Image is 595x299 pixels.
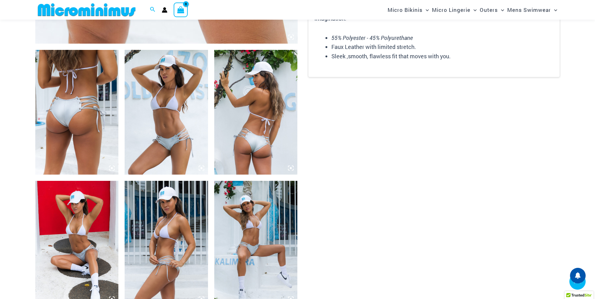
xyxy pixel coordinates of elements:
span: Menu Toggle [470,2,477,18]
a: Account icon link [162,7,167,13]
em: 55% Polyester - 45% Polyurethane [331,34,413,41]
span: Micro Lingerie [432,2,470,18]
a: OutersMenu ToggleMenu Toggle [478,2,506,18]
span: Menu Toggle [551,2,557,18]
nav: Site Navigation [385,1,560,19]
img: Jump Start Silver 5594 Shorts [214,50,298,175]
img: Jump Start Silver 5594 Shorts [35,50,119,175]
span: Micro Bikinis [388,2,423,18]
a: Micro LingerieMenu ToggleMenu Toggle [430,2,478,18]
li: Sleek ,smooth, flawless fit that moves with you. [331,52,553,61]
span: Menu Toggle [423,2,429,18]
a: View Shopping Cart, empty [174,2,188,17]
span: Menu Toggle [498,2,504,18]
img: Jump Start Silver 5594 Shorts [125,50,208,175]
img: MM SHOP LOGO FLAT [35,3,138,17]
a: Micro BikinisMenu ToggleMenu Toggle [386,2,430,18]
a: Mens SwimwearMenu ToggleMenu Toggle [506,2,559,18]
span: Outers [480,2,498,18]
li: Faux Leather with limited stretch. [331,42,553,52]
a: Search icon link [150,6,156,14]
span: Mens Swimwear [507,2,551,18]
